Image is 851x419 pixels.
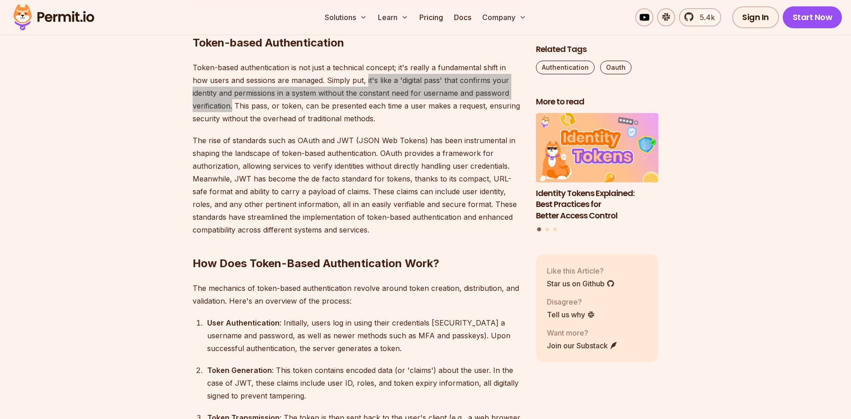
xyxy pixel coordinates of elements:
strong: User Authentication [207,318,280,327]
button: Learn [374,8,412,26]
p: Token-based authentication is not just a technical concept; it's really a fundamental shift in ho... [193,61,521,125]
p: The rise of standards such as OAuth and JWT (JSON Web Tokens) has been instrumental in shaping th... [193,134,521,236]
button: Company [479,8,530,26]
strong: Token Generation [207,366,272,375]
p: The mechanics of token-based authentication revolve around token creation, distribution, and vali... [193,282,521,307]
p: Disagree? [547,296,595,307]
h3: Identity Tokens Explained: Best Practices for Better Access Control [536,187,659,221]
a: Authentication [536,61,595,74]
a: Sign In [732,6,779,28]
p: Want more? [547,327,618,338]
div: : This token contains encoded data (or 'claims') about the user. In the case of JWT, these claims... [207,364,521,402]
button: Go to slide 2 [545,227,549,231]
button: Solutions [321,8,371,26]
a: Docs [450,8,475,26]
strong: Token-based Authentication [193,36,344,49]
a: Star us on Github [547,278,615,289]
button: Go to slide 3 [553,227,557,231]
a: Oauth [600,61,632,74]
a: Pricing [416,8,447,26]
a: Start Now [783,6,842,28]
a: 5.4k [679,8,721,26]
img: Permit logo [9,2,98,33]
div: : Initially, users log in using their credentials [SECURITY_DATA] a username and password, as wel... [207,316,521,355]
a: Join our Substack [547,340,618,351]
img: Identity Tokens Explained: Best Practices for Better Access Control [536,113,659,182]
div: Posts [536,113,659,233]
h2: More to read [536,96,659,108]
strong: How Does Token-Based Authentication Work? [193,257,439,270]
a: Tell us why [547,309,595,320]
span: 5.4k [694,12,715,23]
button: Go to slide 1 [537,227,541,231]
p: Like this Article? [547,265,615,276]
li: 1 of 3 [536,113,659,222]
h2: Related Tags [536,44,659,55]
